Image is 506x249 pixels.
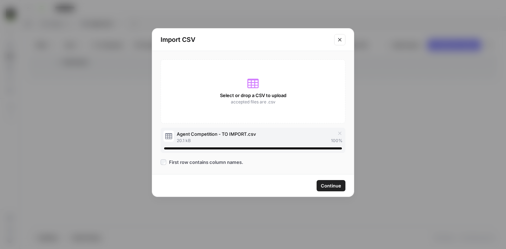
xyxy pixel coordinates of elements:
[331,138,343,144] span: 100 %
[177,130,256,138] span: Agent Competition - TO IMPORT.csv
[321,182,341,189] span: Continue
[161,35,330,45] h2: Import CSV
[220,92,286,99] span: Select or drop a CSV to upload
[161,159,166,165] input: First row contains column names.
[231,99,275,105] span: accepted files are .csv
[169,159,243,166] span: First row contains column names.
[334,34,345,45] button: Close modal
[317,180,345,191] button: Continue
[177,138,191,144] span: 20.1 kB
